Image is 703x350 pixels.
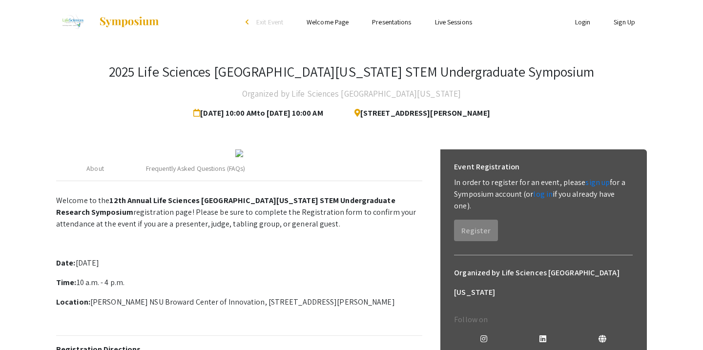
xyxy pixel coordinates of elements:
span: [STREET_ADDRESS][PERSON_NAME] [347,103,490,123]
span: [DATE] 10:00 AM to [DATE] 10:00 AM [193,103,327,123]
h3: 2025 Life Sciences [GEOGRAPHIC_DATA][US_STATE] STEM Undergraduate Symposium [109,63,595,80]
div: About [86,164,104,174]
span: Exit Event [256,18,283,26]
p: 10 a.m. - 4 p.m. [56,277,422,288]
img: Symposium by ForagerOne [99,16,160,28]
img: 2025 Life Sciences South Florida STEM Undergraduate Symposium [56,10,89,34]
button: Register [454,220,498,241]
strong: 12th Annual Life Sciences [GEOGRAPHIC_DATA][US_STATE] STEM Undergraduate Research Symposium [56,195,395,217]
strong: Date: [56,258,76,268]
a: Presentations [372,18,411,26]
div: arrow_back_ios [246,19,251,25]
p: [DATE] [56,257,422,269]
p: [PERSON_NAME] NSU Broward Center of Innovation, [STREET_ADDRESS][PERSON_NAME] [56,296,422,308]
a: log in [533,189,553,199]
a: Sign Up [614,18,635,26]
h4: Organized by Life Sciences [GEOGRAPHIC_DATA][US_STATE] [242,84,461,103]
h6: Event Registration [454,157,519,177]
p: Follow on [454,314,633,326]
a: sign up [585,177,610,187]
p: In order to register for an event, please for a Symposium account (or if you already have one). [454,177,633,212]
div: Frequently Asked Questions (FAQs) [146,164,245,174]
img: 32153a09-f8cb-4114-bf27-cfb6bc84fc69.png [235,149,243,157]
a: Live Sessions [435,18,472,26]
p: Welcome to the registration page! Please be sure to complete the Registration form to confirm you... [56,195,422,230]
a: 2025 Life Sciences South Florida STEM Undergraduate Symposium [56,10,160,34]
strong: Time: [56,277,77,288]
strong: Location: [56,297,90,307]
a: Welcome Page [307,18,349,26]
h6: Organized by Life Sciences [GEOGRAPHIC_DATA][US_STATE] [454,263,633,302]
a: Login [575,18,591,26]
